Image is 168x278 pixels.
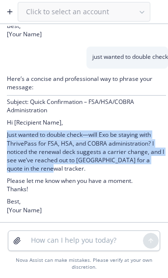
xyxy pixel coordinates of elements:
[8,257,160,270] div: Nova Assist can make mistakes. Please verify at your own discretion.
[92,52,168,61] p: just wanted to double check
[7,118,166,126] p: Hi [Recipient Name],
[7,130,166,173] p: Just wanted to double check—will Exo be staying with ThrivePass for FSA, HSA, and COBRA administr...
[7,177,166,193] p: Please let me know when you have a moment. Thanks!
[7,22,166,38] p: Best, [Your Name]
[7,197,166,214] p: Best, [Your Name]
[2,4,18,20] button: Create a new chat
[7,98,166,114] p: Subject: Quick Confirmation – FSA/HSA/COBRA Administration
[7,75,166,91] p: Here’s a concise and professional way to phrase your message:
